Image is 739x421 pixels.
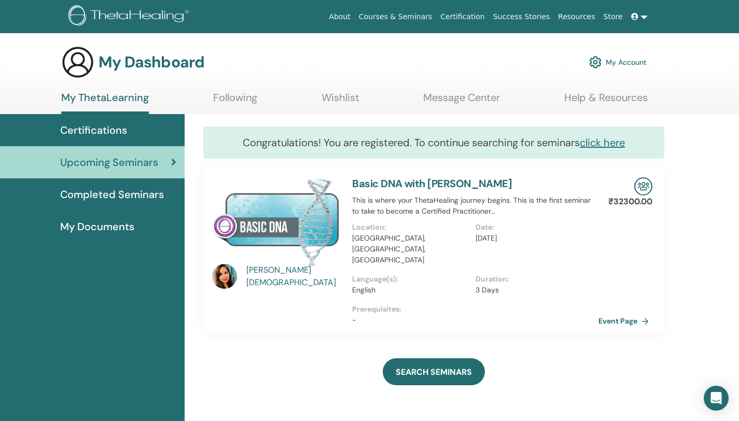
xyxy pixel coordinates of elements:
[704,386,729,411] div: Open Intercom Messenger
[68,5,192,29] img: logo.png
[589,53,602,71] img: cog.svg
[489,7,554,26] a: Success Stories
[61,91,149,114] a: My ThetaLearning
[580,136,625,149] a: click here
[212,177,340,267] img: Basic DNA
[608,195,652,208] p: ₹32300.00
[99,53,204,72] h3: My Dashboard
[60,219,134,234] span: My Documents
[599,7,627,26] a: Store
[212,264,237,289] img: default.jpg
[598,313,653,329] a: Event Page
[436,7,489,26] a: Certification
[554,7,599,26] a: Resources
[325,7,354,26] a: About
[60,187,164,202] span: Completed Seminars
[352,315,598,326] p: -
[634,177,652,195] img: In-Person Seminar
[355,7,437,26] a: Courses & Seminars
[352,177,512,190] a: Basic DNA with [PERSON_NAME]
[352,222,469,233] p: Location :
[352,195,598,217] p: This is where your ThetaHealing journey begins. This is the first seminar to take to become a Cer...
[476,222,592,233] p: Date :
[476,274,592,285] p: Duration :
[61,46,94,79] img: generic-user-icon.jpg
[564,91,648,111] a: Help & Resources
[396,367,472,377] span: SEARCH SEMINARS
[352,233,469,265] p: [GEOGRAPHIC_DATA], [GEOGRAPHIC_DATA], [GEOGRAPHIC_DATA]
[246,264,342,289] a: [PERSON_NAME] [DEMOGRAPHIC_DATA]
[203,127,664,159] div: Congratulations! You are registered. To continue searching for seminars
[352,285,469,296] p: English
[60,122,127,138] span: Certifications
[383,358,485,385] a: SEARCH SEMINARS
[476,285,592,296] p: 3 Days
[589,51,647,74] a: My Account
[213,91,257,111] a: Following
[476,233,592,244] p: [DATE]
[352,274,469,285] p: Language(s) :
[322,91,359,111] a: Wishlist
[423,91,500,111] a: Message Center
[352,304,598,315] p: Prerequisites :
[60,155,158,170] span: Upcoming Seminars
